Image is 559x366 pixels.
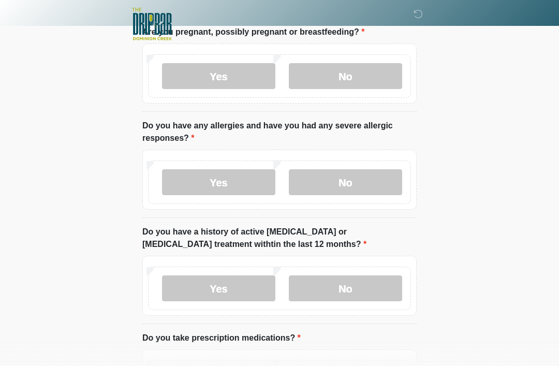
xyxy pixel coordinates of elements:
[289,275,402,301] label: No
[142,120,417,144] label: Do you have any allergies and have you had any severe allergic responses?
[142,332,301,344] label: Do you take prescription medications?
[162,63,275,89] label: Yes
[162,169,275,195] label: Yes
[162,275,275,301] label: Yes
[289,63,402,89] label: No
[142,226,417,251] label: Do you have a history of active [MEDICAL_DATA] or [MEDICAL_DATA] treatment withtin the last 12 mo...
[132,8,172,42] img: The DRIPBaR - San Antonio Dominion Creek Logo
[289,169,402,195] label: No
